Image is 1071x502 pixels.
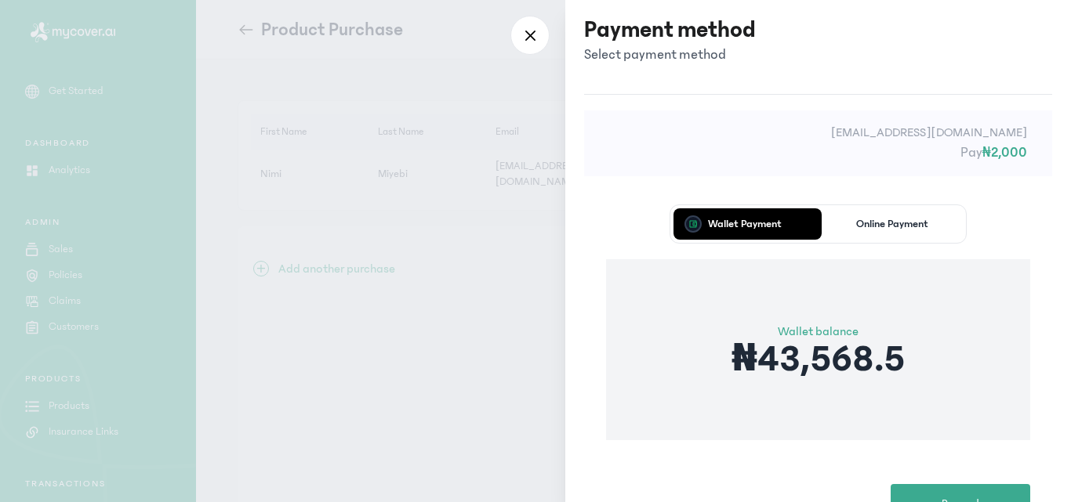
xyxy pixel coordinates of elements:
[609,142,1027,164] p: Pay
[609,123,1027,142] p: [EMAIL_ADDRESS][DOMAIN_NAME]
[732,341,905,378] p: ₦43,568.5
[673,208,815,240] button: Wallet Payment
[732,322,905,341] p: Wallet balance
[982,145,1027,161] span: ₦2,000
[708,218,782,229] p: Wallet Payment
[584,44,756,66] p: Select payment method
[584,16,756,44] h3: Payment method
[822,208,964,240] button: Online Payment
[856,218,928,229] p: Online Payment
